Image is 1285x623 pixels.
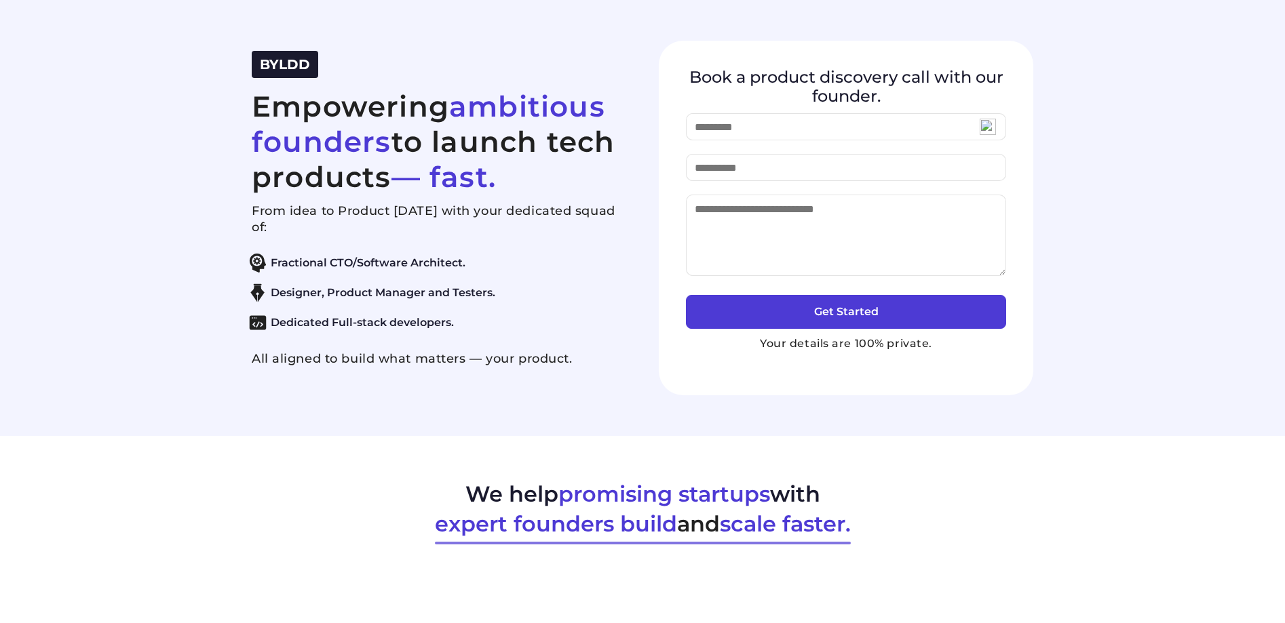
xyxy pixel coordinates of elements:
[252,89,626,195] h2: Empowering to launch tech products
[686,295,1006,329] button: Get Started
[260,56,310,73] span: BYLDD
[677,510,720,537] span: and
[435,510,851,537] span: expert founders build scale faster.
[686,68,1006,105] h4: Book a product discovery call with our founder.
[980,119,996,135] img: npw-badge-icon-locked.svg
[435,479,851,539] h2: We help with
[245,254,619,273] li: Fractional CTO/Software Architect.
[252,203,626,235] p: From idea to Product [DATE] with your dedicated squad of:
[260,59,310,72] a: BYLDD
[252,89,605,159] span: ambitious founders
[245,313,619,332] li: Dedicated Full-stack developers.
[252,350,626,367] p: All aligned to build what matters — your product.
[686,336,1006,352] p: Your details are 100% private.
[245,283,619,302] li: Designer, Product Manager and Testers.
[558,481,770,507] span: promising startups
[391,159,496,195] span: — fast.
